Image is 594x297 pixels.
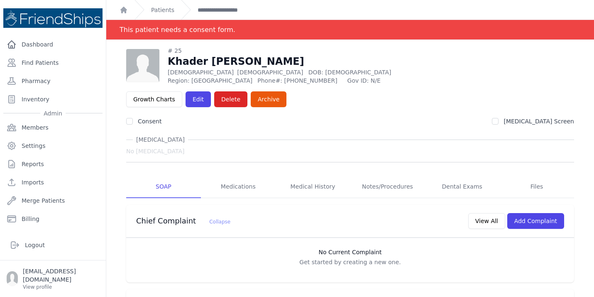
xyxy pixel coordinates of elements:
a: Edit [186,91,211,107]
a: Notes/Procedures [350,176,425,198]
a: Settings [3,137,103,154]
div: This patient needs a consent form. [120,20,235,39]
span: [MEDICAL_DATA] [133,135,188,144]
a: Billing [3,211,103,227]
span: Admin [40,109,66,118]
h3: Chief Complaint [136,216,230,226]
p: [DEMOGRAPHIC_DATA] [168,68,437,76]
span: [DEMOGRAPHIC_DATA] [237,69,303,76]
span: Phone#: [PHONE_NUMBER] [257,76,342,85]
div: Notification [106,20,594,40]
span: No [MEDICAL_DATA] [126,147,184,155]
img: person-242608b1a05df3501eefc295dc1bc67a.jpg [126,49,159,82]
a: Logout [7,237,99,253]
button: Add Complaint [507,213,564,229]
div: # 25 [168,47,437,55]
a: Members [3,119,103,136]
p: Get started by creating a new one. [134,258,566,266]
span: Collapse [209,219,230,225]
a: Patients [151,6,174,14]
a: Find Patients [3,54,103,71]
a: Inventory [3,91,103,108]
a: Merge Patients [3,192,103,209]
a: SOAP [126,176,201,198]
h3: No Current Complaint [134,248,566,256]
span: Gov ID: N/E [347,76,437,85]
h1: Khader [PERSON_NAME] [168,55,437,68]
nav: Tabs [126,176,574,198]
a: Pharmacy [3,73,103,89]
img: Medical Missions EMR [3,8,103,28]
span: DOB: [DEMOGRAPHIC_DATA] [308,69,391,76]
p: [EMAIL_ADDRESS][DOMAIN_NAME] [23,267,99,284]
a: Dental Exams [425,176,499,198]
button: View All [468,213,505,229]
label: [MEDICAL_DATA] Screen [504,118,574,125]
a: [EMAIL_ADDRESS][DOMAIN_NAME] View profile [7,267,99,290]
span: Region: [GEOGRAPHIC_DATA] [168,76,252,85]
a: Files [499,176,574,198]
a: Medical History [276,176,350,198]
a: Dashboard [3,36,103,53]
p: View profile [23,284,99,290]
a: Archive [251,91,286,107]
a: Organizations [3,229,103,245]
a: Growth Charts [126,91,182,107]
label: Consent [138,118,161,125]
a: Reports [3,156,103,172]
a: Medications [201,176,276,198]
a: Imports [3,174,103,191]
button: Delete [214,91,247,107]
